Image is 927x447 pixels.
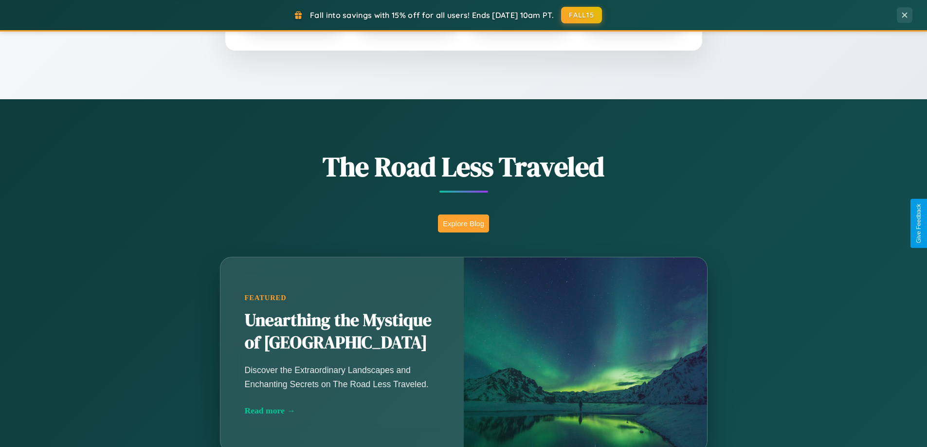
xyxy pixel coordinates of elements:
div: Read more → [245,406,439,416]
h1: The Road Less Traveled [172,148,756,185]
span: Fall into savings with 15% off for all users! Ends [DATE] 10am PT. [310,10,554,20]
p: Discover the Extraordinary Landscapes and Enchanting Secrets on The Road Less Traveled. [245,363,439,391]
button: FALL15 [561,7,602,23]
div: Featured [245,294,439,302]
button: Explore Blog [438,215,489,232]
div: Give Feedback [915,204,922,243]
h2: Unearthing the Mystique of [GEOGRAPHIC_DATA] [245,309,439,354]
